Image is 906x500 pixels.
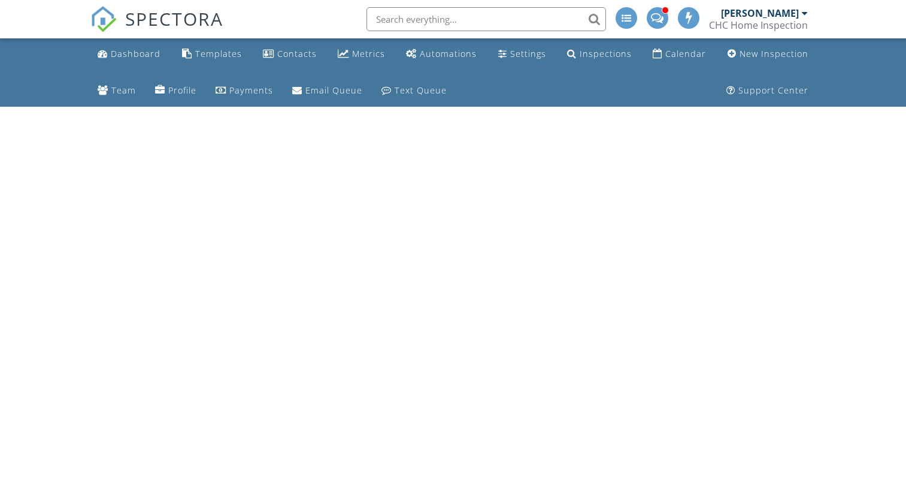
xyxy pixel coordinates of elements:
[648,43,711,65] a: Calendar
[277,48,317,59] div: Contacts
[709,19,808,31] div: CHC Home Inspection
[580,48,632,59] div: Inspections
[305,85,362,96] div: Email Queue
[493,43,551,65] a: Settings
[366,7,606,31] input: Search everything...
[150,80,201,102] a: Company Profile
[195,48,242,59] div: Templates
[352,48,385,59] div: Metrics
[721,7,799,19] div: [PERSON_NAME]
[177,43,247,65] a: Templates
[93,80,141,102] a: Team
[229,85,273,96] div: Payments
[125,6,223,31] span: SPECTORA
[722,80,813,102] a: Support Center
[287,80,367,102] a: Email Queue
[395,85,447,96] div: Text Queue
[168,85,196,96] div: Profile
[258,43,322,65] a: Contacts
[562,43,637,65] a: Inspections
[401,43,481,65] a: Automations (Advanced)
[665,48,706,59] div: Calendar
[740,48,808,59] div: New Inspection
[377,80,452,102] a: Text Queue
[510,48,546,59] div: Settings
[333,43,390,65] a: Metrics
[211,80,278,102] a: Payments
[111,48,160,59] div: Dashboard
[90,6,117,32] img: The Best Home Inspection Software - Spectora
[738,85,808,96] div: Support Center
[420,48,477,59] div: Automations
[90,16,223,41] a: SPECTORA
[93,43,165,65] a: Dashboard
[723,43,813,65] a: New Inspection
[111,85,136,96] div: Team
